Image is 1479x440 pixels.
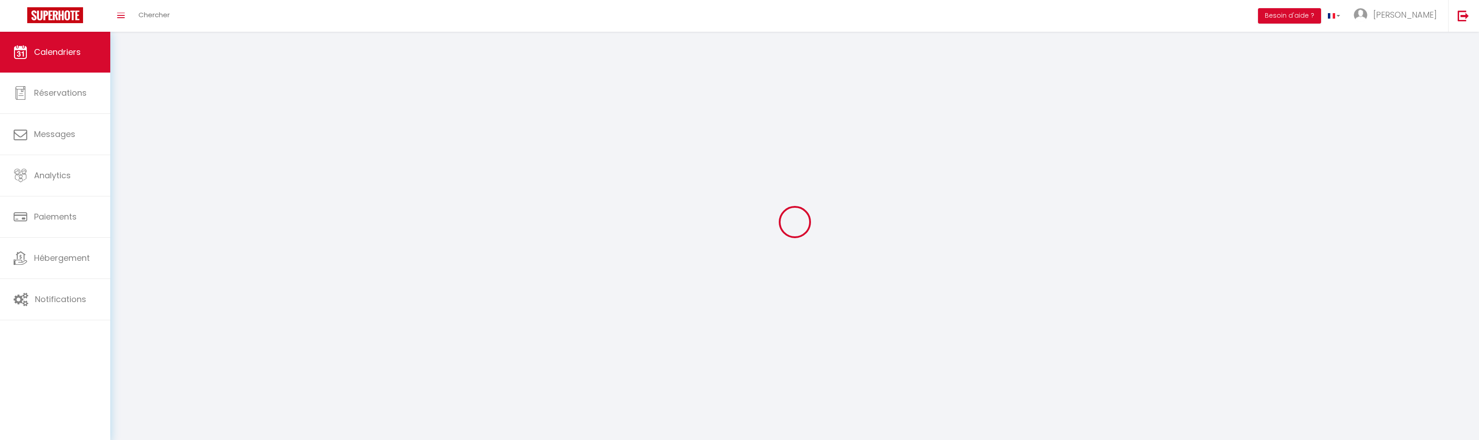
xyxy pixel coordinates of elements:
[34,128,75,140] span: Messages
[1458,10,1469,21] img: logout
[34,46,81,58] span: Calendriers
[27,7,83,23] img: Super Booking
[35,293,86,305] span: Notifications
[34,211,77,222] span: Paiements
[1354,8,1367,22] img: ...
[1258,8,1321,24] button: Besoin d'aide ?
[1373,9,1437,20] span: [PERSON_NAME]
[138,10,170,20] span: Chercher
[34,170,71,181] span: Analytics
[34,87,87,98] span: Réservations
[34,252,90,264] span: Hébergement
